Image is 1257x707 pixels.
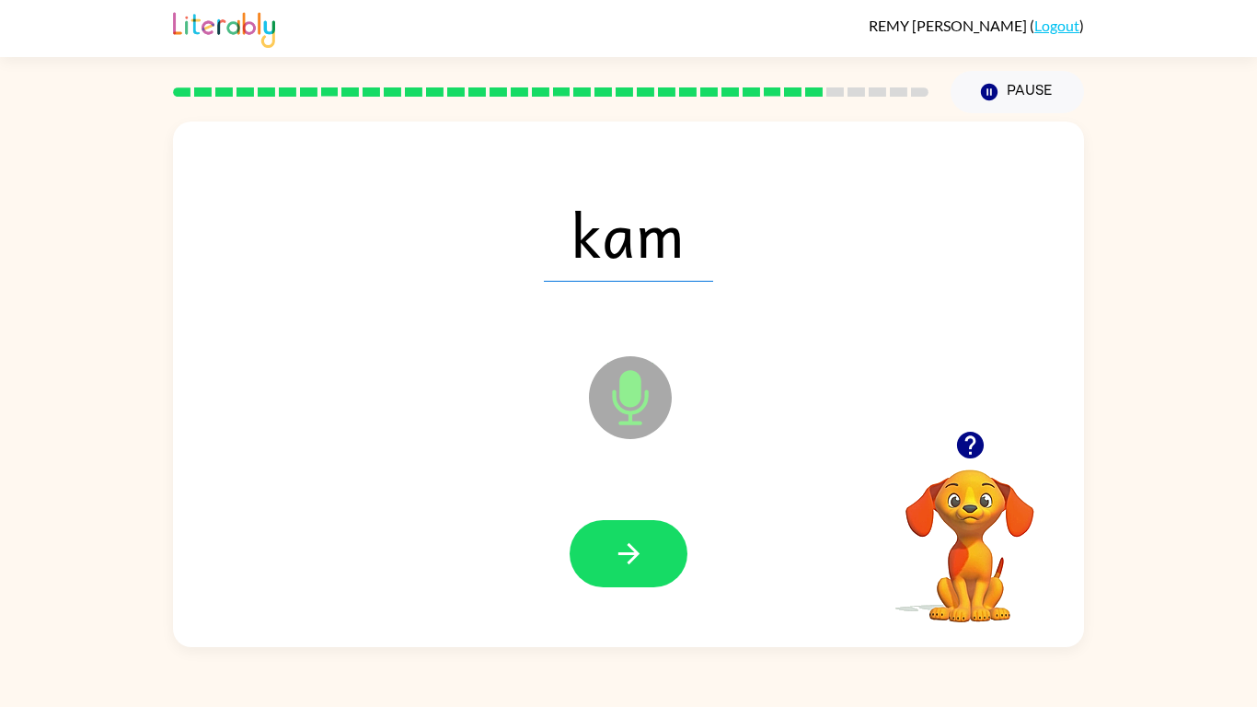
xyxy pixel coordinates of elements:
[878,441,1062,625] video: Your browser must support playing .mp4 files to use Literably. Please try using another browser.
[173,7,275,48] img: Literably
[869,17,1084,34] div: ( )
[869,17,1030,34] span: REMY [PERSON_NAME]
[1034,17,1079,34] a: Logout
[544,186,713,282] span: kam
[951,71,1084,113] button: Pause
